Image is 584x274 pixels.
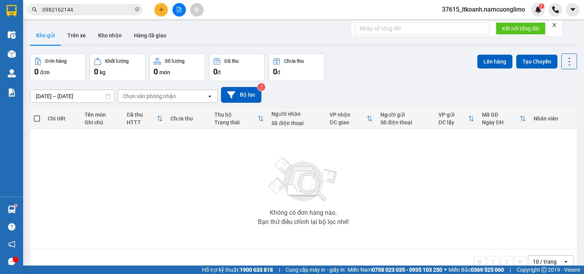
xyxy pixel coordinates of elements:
[8,89,16,97] img: solution-icon
[496,22,546,35] button: Kết nối tổng đài
[563,259,569,265] svg: open
[171,115,207,122] div: Chưa thu
[213,67,218,76] span: 0
[127,112,157,118] div: Đã thu
[510,266,511,274] span: |
[271,120,322,126] div: Số điện thoại
[502,24,539,33] span: Kết nối tổng đài
[477,55,512,68] button: Lên hàng
[224,58,239,64] div: Đã thu
[534,115,573,122] div: Nhân viên
[159,7,164,12] span: plus
[478,109,530,129] th: Toggle SortBy
[7,5,17,17] img: logo-vxr
[279,266,280,274] span: |
[269,53,325,81] button: Chưa thu0đ
[135,6,139,13] span: close-circle
[123,109,167,129] th: Toggle SortBy
[348,266,442,274] span: Miền Nam
[15,204,17,207] sup: 1
[214,112,258,118] div: Thu hộ
[128,26,172,45] button: Hàng đã giao
[8,223,15,231] span: question-circle
[8,241,15,248] span: notification
[535,6,542,13] img: icon-new-feature
[30,26,61,45] button: Kho gửi
[172,3,186,17] button: file-add
[45,58,67,64] div: Đơn hàng
[30,53,86,81] button: Đơn hàng0đơn
[105,58,129,64] div: Khối lượng
[61,26,92,45] button: Trên xe
[202,266,273,274] span: Hỗ trợ kỹ thuật:
[48,115,77,122] div: Chi tiết
[159,69,170,75] span: món
[482,119,520,125] div: Ngày ĐH
[284,58,304,64] div: Chưa thu
[90,53,146,81] button: Khối lượng0kg
[214,119,258,125] div: Trạng thái
[94,67,98,76] span: 0
[372,267,442,273] strong: 0708 023 035 - 0935 103 250
[42,5,133,14] input: Tìm tên, số ĐT hoặc mã đơn
[258,83,265,91] sup: 2
[194,7,199,12] span: aim
[92,26,128,45] button: Kho nhận
[435,109,479,129] th: Toggle SortBy
[516,55,557,68] button: Tạo Chuyến
[566,3,579,17] button: caret-down
[438,119,469,125] div: ĐC lấy
[221,87,261,103] button: Bộ lọc
[154,67,158,76] span: 0
[85,119,119,125] div: Ghi chú
[176,7,182,12] span: file-add
[355,22,490,35] input: Nhập số tổng đài
[149,53,205,81] button: Số lượng0món
[273,67,277,76] span: 0
[436,5,531,14] span: 37615_ltkoanh.namcuonglimo
[270,210,337,216] div: Không có đơn hàng nào.
[380,112,431,118] div: Người gửi
[286,266,346,274] span: Cung cấp máy in - giấy in:
[448,266,504,274] span: Miền Bắc
[85,112,119,118] div: Tên món
[218,69,221,75] span: đ
[32,7,37,12] span: search
[123,92,176,100] div: Chọn văn phòng nhận
[34,67,38,76] span: 0
[154,3,168,17] button: plus
[569,6,576,13] span: caret-down
[277,69,280,75] span: đ
[539,3,544,9] sup: 1
[552,22,557,28] span: close
[190,3,204,17] button: aim
[240,267,273,273] strong: 1900 633 818
[540,3,543,9] span: 1
[552,6,559,13] img: phone-icon
[207,93,213,99] svg: open
[438,112,469,118] div: VP gửi
[30,90,114,102] input: Select a date range.
[100,69,105,75] span: kg
[326,109,376,129] th: Toggle SortBy
[330,119,366,125] div: ĐC giao
[8,258,15,265] span: message
[8,31,16,39] img: warehouse-icon
[209,53,265,81] button: Đã thu0đ
[127,119,157,125] div: HTTT
[211,109,268,129] th: Toggle SortBy
[271,111,322,117] div: Người nhận
[8,50,16,58] img: warehouse-icon
[40,69,50,75] span: đơn
[482,112,520,118] div: Mã GD
[265,153,342,207] img: svg+xml;base64,PHN2ZyBjbGFzcz0ibGlzdC1wbHVnX19zdmciIHhtbG5zPSJodHRwOi8vd3d3LnczLm9yZy8yMDAwL3N2Zy...
[471,267,504,273] strong: 0369 525 060
[8,205,16,214] img: warehouse-icon
[380,119,431,125] div: Số điện thoại
[541,267,547,272] span: copyright
[165,58,184,64] div: Số lượng
[8,69,16,77] img: warehouse-icon
[330,112,366,118] div: VP nhận
[258,219,349,225] div: Bạn thử điều chỉnh lại bộ lọc nhé!
[533,258,557,266] div: 10 / trang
